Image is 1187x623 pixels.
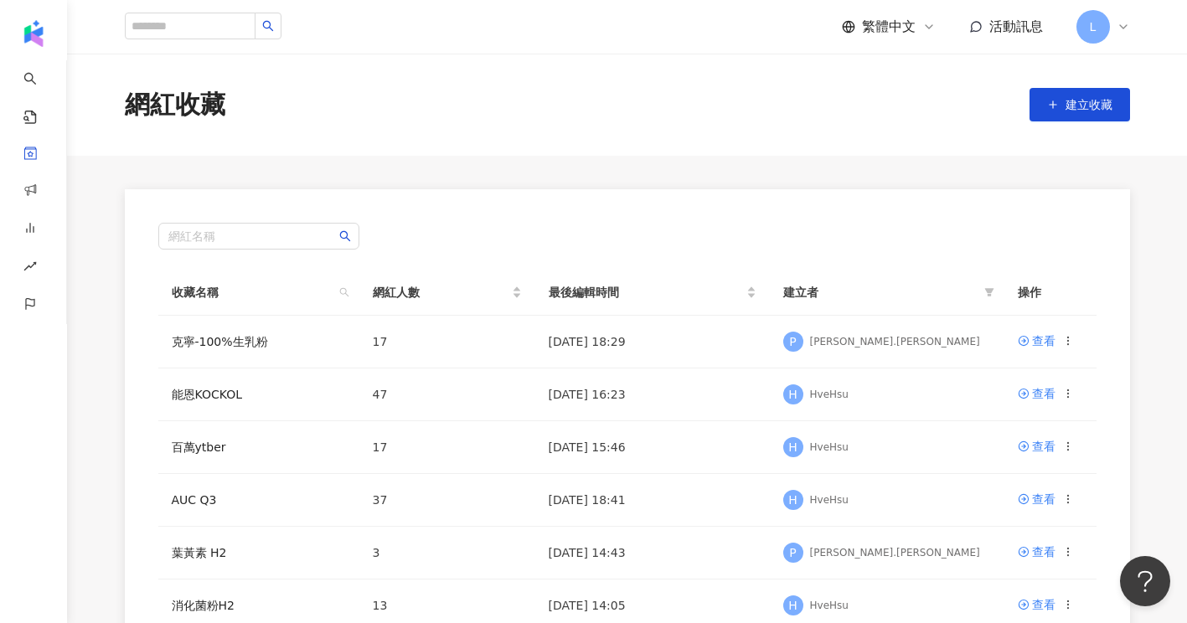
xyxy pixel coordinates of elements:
span: 17 [373,440,388,454]
th: 操作 [1004,270,1097,316]
div: HveHsu [810,599,849,613]
a: 能恩KOCKOL [172,388,242,401]
span: H [788,491,797,509]
div: 查看 [1032,595,1055,614]
span: 47 [373,388,388,401]
div: 網紅收藏 [125,87,225,122]
span: 13 [373,599,388,612]
a: 查看 [1018,384,1055,403]
a: 查看 [1018,332,1055,350]
div: 查看 [1032,332,1055,350]
div: 查看 [1032,384,1055,403]
a: 克寧-100%生乳粉 [172,335,268,348]
button: 建立收藏 [1030,88,1130,121]
span: 37 [373,493,388,507]
div: HveHsu [810,493,849,507]
span: 3 [373,546,380,559]
span: 最後編輯時間 [549,283,743,301]
a: 葉黃素 H2 [172,546,227,559]
th: 最後編輯時間 [535,270,770,316]
span: search [339,287,349,297]
span: search [336,280,353,305]
div: 查看 [1032,490,1055,508]
span: H [788,385,797,404]
span: 繁體中文 [862,18,916,36]
div: HveHsu [810,440,849,455]
span: P [789,332,796,351]
span: rise [23,250,37,287]
span: filter [984,287,994,297]
a: 查看 [1018,490,1055,508]
span: 網紅人數 [373,283,508,301]
td: [DATE] 18:41 [535,474,770,527]
div: 查看 [1032,543,1055,561]
div: [PERSON_NAME].[PERSON_NAME] [810,546,980,560]
th: 網紅人數 [359,270,535,316]
span: 17 [373,335,388,348]
a: search [23,60,57,126]
span: 建立者 [783,283,978,301]
span: L [1090,18,1097,36]
a: 消化菌粉H2 [172,599,235,612]
a: 百萬ytber [172,440,226,454]
span: filter [981,280,998,305]
span: H [788,596,797,615]
div: 查看 [1032,437,1055,456]
div: [PERSON_NAME].[PERSON_NAME] [810,335,980,349]
td: [DATE] 14:43 [535,527,770,579]
span: 活動訊息 [989,18,1043,34]
a: 查看 [1018,595,1055,614]
a: AUC Q3 [172,493,217,507]
a: 查看 [1018,543,1055,561]
a: 查看 [1018,437,1055,456]
td: [DATE] 16:23 [535,368,770,421]
td: [DATE] 18:29 [535,316,770,368]
td: [DATE] 15:46 [535,421,770,474]
span: search [262,20,274,32]
span: search [339,230,351,242]
div: HveHsu [810,388,849,402]
span: 收藏名稱 [172,283,333,301]
img: logo icon [20,20,47,47]
span: P [789,543,796,562]
span: 建立收藏 [1066,98,1112,111]
iframe: Help Scout Beacon - Open [1120,556,1170,606]
span: H [788,438,797,456]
